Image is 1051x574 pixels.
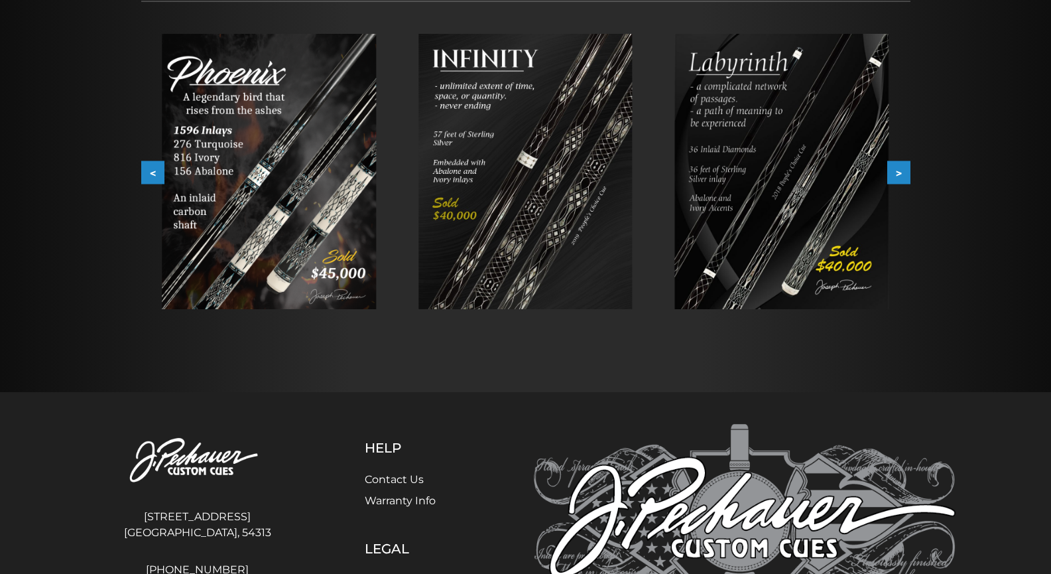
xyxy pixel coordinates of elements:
[96,504,299,546] address: [STREET_ADDRESS] [GEOGRAPHIC_DATA], 54313
[141,161,164,184] button: <
[141,161,910,184] div: Carousel Navigation
[365,473,424,486] a: Contact Us
[96,424,299,498] img: Pechauer Custom Cues
[365,494,436,507] a: Warranty Info
[365,440,467,456] h5: Help
[365,541,467,557] h5: Legal
[887,161,910,184] button: >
